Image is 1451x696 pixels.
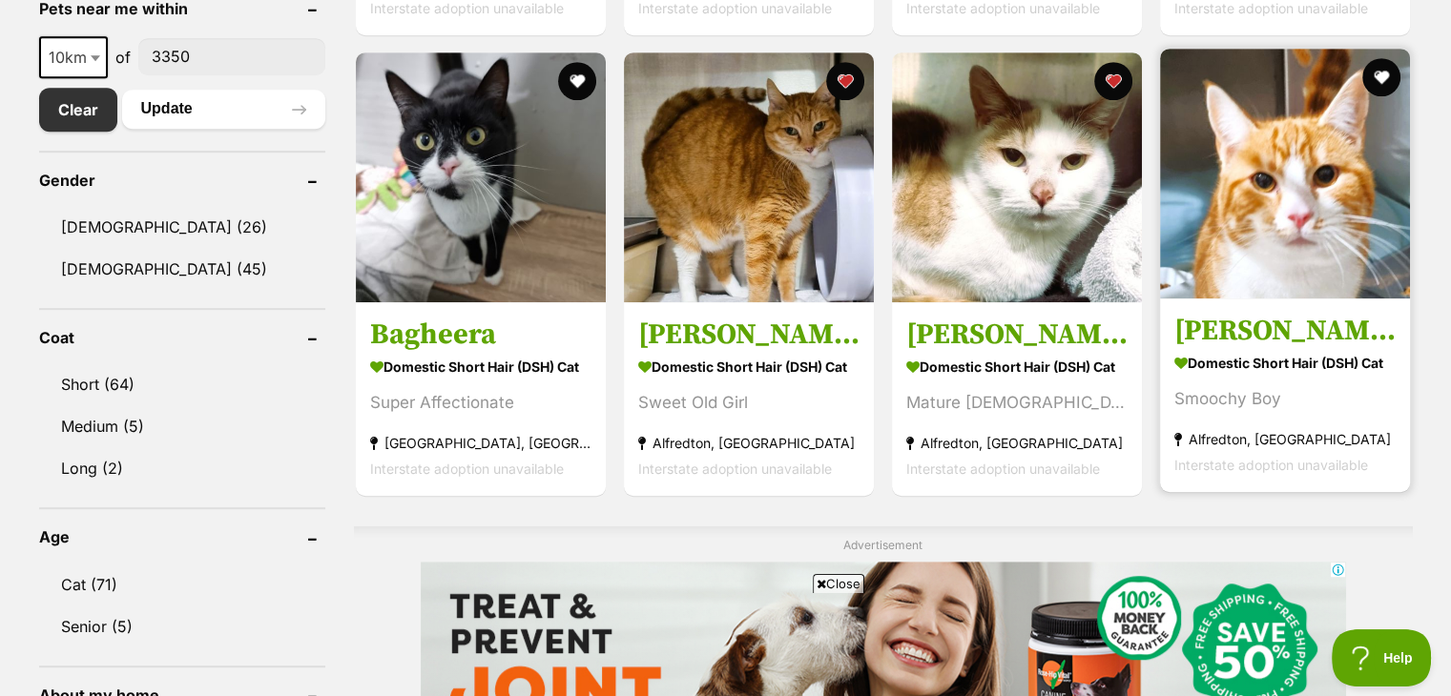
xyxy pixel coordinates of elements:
button: favourite [1094,62,1132,100]
input: postcode [138,38,325,74]
a: [DEMOGRAPHIC_DATA] (26) [39,207,325,247]
span: Interstate adoption unavailable [370,461,564,477]
img: Cleo - Domestic Short Hair (DSH) Cat [892,52,1142,302]
a: Cat (71) [39,564,325,604]
span: of [115,46,131,69]
h3: Bagheera [370,317,591,353]
button: favourite [1363,58,1401,96]
button: Update [122,90,325,128]
header: Age [39,528,325,545]
strong: Domestic Short Hair (DSH) Cat [638,353,860,380]
strong: [GEOGRAPHIC_DATA], [GEOGRAPHIC_DATA] [370,430,591,456]
strong: Alfredton, [GEOGRAPHIC_DATA] [1174,426,1396,452]
strong: Domestic Short Hair (DSH) Cat [906,353,1128,380]
iframe: Advertisement [379,601,1073,686]
strong: Alfredton, [GEOGRAPHIC_DATA] [638,430,860,456]
a: Medium (5) [39,406,325,446]
img: Jenny - Domestic Short Hair (DSH) Cat [624,52,874,302]
span: Interstate adoption unavailable [906,461,1100,477]
iframe: Help Scout Beacon - Open [1332,629,1432,686]
span: 10km [41,44,106,71]
span: 10km [39,36,108,78]
button: favourite [558,62,596,100]
a: [DEMOGRAPHIC_DATA] (45) [39,249,325,289]
img: Curtis - Domestic Short Hair (DSH) Cat [1160,49,1410,298]
a: [PERSON_NAME] Domestic Short Hair (DSH) Cat Mature [DEMOGRAPHIC_DATA] Alfredton, [GEOGRAPHIC_DATA... [892,302,1142,496]
span: Interstate adoption unavailable [1174,457,1368,473]
div: Super Affectionate [370,390,591,416]
h3: [PERSON_NAME] [638,317,860,353]
a: [PERSON_NAME] Domestic Short Hair (DSH) Cat Sweet Old Girl Alfredton, [GEOGRAPHIC_DATA] Interstat... [624,302,874,496]
a: Long (2) [39,448,325,488]
h3: [PERSON_NAME] [1174,313,1396,349]
a: Senior (5) [39,606,325,646]
img: Bagheera - Domestic Short Hair (DSH) Cat [356,52,606,302]
a: Short (64) [39,364,325,404]
div: Mature [DEMOGRAPHIC_DATA] [906,390,1128,416]
div: Smoochy Boy [1174,386,1396,412]
h3: [PERSON_NAME] [906,317,1128,353]
div: Sweet Old Girl [638,390,860,416]
span: Interstate adoption unavailable [638,461,832,477]
header: Gender [39,172,325,189]
span: Close [813,574,864,593]
a: Bagheera Domestic Short Hair (DSH) Cat Super Affectionate [GEOGRAPHIC_DATA], [GEOGRAPHIC_DATA] In... [356,302,606,496]
a: [PERSON_NAME] Domestic Short Hair (DSH) Cat Smoochy Boy Alfredton, [GEOGRAPHIC_DATA] Interstate a... [1160,298,1410,492]
header: Coat [39,329,325,346]
strong: Alfredton, [GEOGRAPHIC_DATA] [906,430,1128,456]
strong: Domestic Short Hair (DSH) Cat [1174,349,1396,377]
strong: Domestic Short Hair (DSH) Cat [370,353,591,380]
button: favourite [826,62,864,100]
a: Clear [39,88,117,132]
